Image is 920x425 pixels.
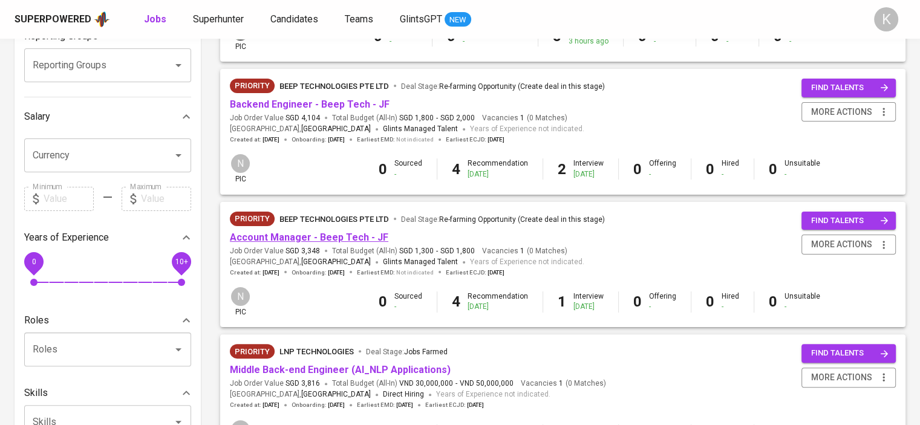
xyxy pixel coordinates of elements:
[440,246,475,256] span: SGD 1,800
[24,386,48,400] p: Skills
[332,378,514,389] span: Total Budget (All-In)
[404,348,448,356] span: Jobs Farmed
[270,13,318,25] span: Candidates
[470,256,584,268] span: Years of Experience not indicated.
[801,235,896,255] button: more actions
[379,161,387,178] b: 0
[436,113,438,123] span: -
[230,286,251,317] div: pic
[230,344,275,358] div: New Job received from Demand Team
[263,135,279,144] span: [DATE]
[328,401,345,409] span: [DATE]
[649,291,676,312] div: Offering
[801,212,896,230] button: find talents
[558,293,566,310] b: 1
[230,389,371,401] span: [GEOGRAPHIC_DATA] ,
[801,79,896,97] button: find talents
[638,28,647,45] b: 0
[328,135,345,144] span: [DATE]
[446,268,504,277] span: Earliest ECJD :
[374,28,382,45] b: 0
[722,302,739,312] div: -
[801,344,896,363] button: find talents
[24,109,50,124] p: Salary
[785,291,820,312] div: Unsuitable
[521,378,606,389] span: Vacancies ( 0 Matches )
[24,313,49,328] p: Roles
[439,82,605,91] span: Re-farming Opportunity (Create deal in this stage)
[468,291,528,312] div: Recommendation
[301,389,371,401] span: [GEOGRAPHIC_DATA]
[366,348,448,356] span: Deal Stage :
[722,169,739,180] div: -
[301,123,371,135] span: [GEOGRAPHIC_DATA]
[263,268,279,277] span: [DATE]
[518,113,524,123] span: 1
[722,291,739,312] div: Hired
[789,36,825,47] div: -
[263,401,279,409] span: [DATE]
[801,368,896,388] button: more actions
[468,302,528,312] div: [DATE]
[394,291,422,312] div: Sourced
[811,346,889,360] span: find talents
[726,36,744,47] div: -
[328,268,345,277] span: [DATE]
[811,81,889,95] span: find talents
[94,10,110,28] img: app logo
[285,246,320,256] span: SGD 3,348
[452,161,460,178] b: 4
[230,153,251,184] div: pic
[467,401,484,409] span: [DATE]
[470,123,584,135] span: Years of Experience not indicated.
[401,215,605,224] span: Deal Stage :
[175,257,188,265] span: 10+
[396,401,413,409] span: [DATE]
[24,105,191,129] div: Salary
[357,268,434,277] span: Earliest EMD :
[383,125,458,133] span: Glints Managed Talent
[460,378,514,389] span: VND 50,000,000
[399,113,434,123] span: SGD 1,800
[436,389,550,401] span: Years of Experience not indicated.
[811,105,872,120] span: more actions
[488,268,504,277] span: [DATE]
[345,13,373,25] span: Teams
[285,378,320,389] span: SGD 3,816
[401,82,605,91] span: Deal Stage :
[230,346,275,358] span: Priority
[774,28,782,45] b: 0
[452,293,460,310] b: 4
[649,169,676,180] div: -
[170,57,187,74] button: Open
[24,381,191,405] div: Skills
[285,113,320,123] span: SGD 4,104
[447,28,455,45] b: 0
[573,302,604,312] div: [DATE]
[440,113,475,123] span: SGD 2,000
[379,293,387,310] b: 0
[332,113,475,123] span: Total Budget (All-In)
[357,401,413,409] span: Earliest EMD :
[446,135,504,144] span: Earliest ECJD :
[436,246,438,256] span: -
[230,401,279,409] span: Created at :
[383,390,424,398] span: Direct Hiring
[301,256,371,268] span: [GEOGRAPHIC_DATA]
[31,257,36,265] span: 0
[193,12,246,27] a: Superhunter
[141,187,191,211] input: Value
[390,36,417,47] div: -
[633,161,642,178] b: 0
[292,268,345,277] span: Onboarding :
[15,10,110,28] a: Superpoweredapp logo
[383,258,458,266] span: Glints Managed Talent
[654,36,681,47] div: -
[394,169,422,180] div: -
[400,13,442,25] span: GlintsGPT
[230,79,275,93] div: New Job received from Demand Team
[769,161,777,178] b: 0
[24,308,191,333] div: Roles
[558,161,566,178] b: 2
[455,378,457,389] span: -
